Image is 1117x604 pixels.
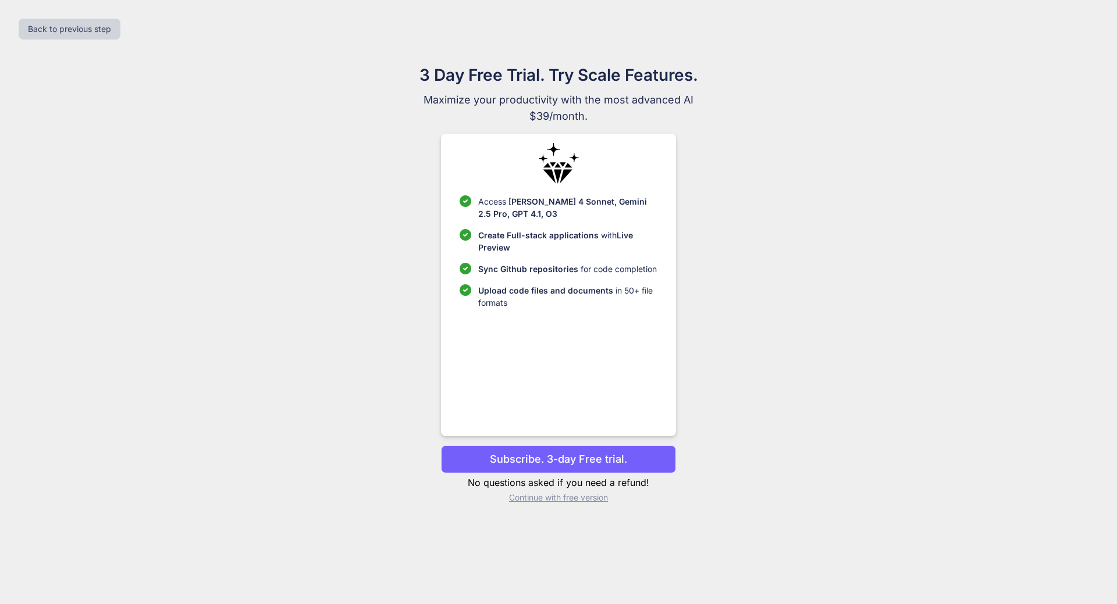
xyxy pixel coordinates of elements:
[478,229,657,253] p: with
[441,476,675,489] p: No questions asked if you need a refund!
[490,451,627,467] p: Subscribe. 3-day Free trial.
[441,445,675,473] button: Subscribe. 3-day Free trial.
[460,229,471,241] img: checklist
[478,284,657,309] p: in 50+ file formats
[460,195,471,207] img: checklist
[478,264,578,274] span: Sync Github repositories
[363,108,754,124] span: $39/month.
[478,230,601,240] span: Create Full-stack applications
[478,196,647,219] span: [PERSON_NAME] 4 Sonnet, Gemini 2.5 Pro, GPT 4.1, O3
[363,92,754,108] span: Maximize your productivity with the most advanced AI
[460,284,471,296] img: checklist
[460,263,471,274] img: checklist
[363,63,754,87] h1: 3 Day Free Trial. Try Scale Features.
[441,492,675,503] p: Continue with free version
[478,285,613,295] span: Upload code files and documents
[478,263,657,275] p: for code completion
[19,19,120,40] button: Back to previous step
[478,195,657,220] p: Access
